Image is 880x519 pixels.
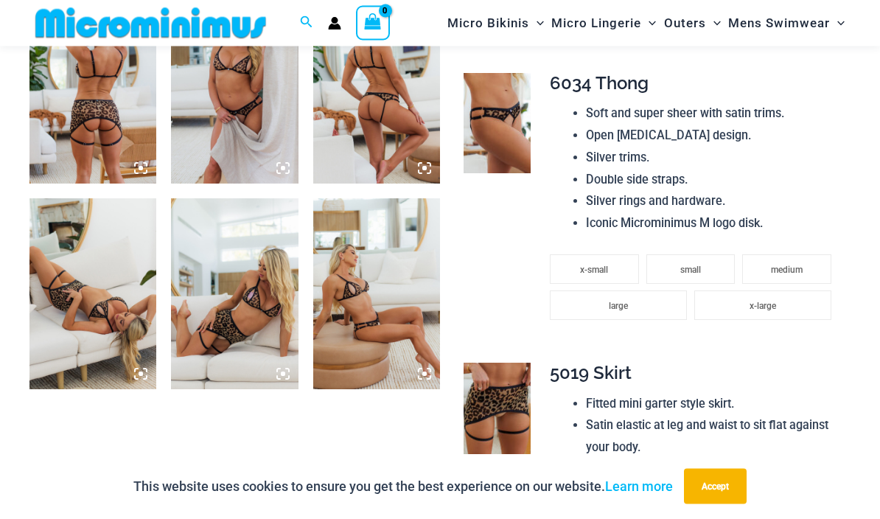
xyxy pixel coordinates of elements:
[586,147,839,170] li: Silver trims.
[529,4,544,42] span: Menu Toggle
[548,4,660,42] a: Micro LingerieMenu ToggleMenu Toggle
[464,74,531,174] img: Seduction Animal 6034 Thong
[580,265,608,276] span: x-small
[550,291,687,321] li: large
[660,4,724,42] a: OutersMenu ToggleMenu Toggle
[133,476,673,498] p: This website uses cookies to ensure you get the best experience on our website.
[694,291,831,321] li: x-large
[447,4,529,42] span: Micro Bikinis
[750,302,776,312] span: x-large
[646,255,736,285] li: small
[441,2,851,44] nav: Site Navigation
[586,213,839,235] li: Iconic Microminimus M logo disk.
[171,199,298,389] img: Seduction Animal 1034 Bra 6034 Thong 5019 Skirt
[328,17,341,30] a: Account icon link
[684,469,747,504] button: Accept
[680,265,701,276] span: small
[464,363,531,464] img: Seduction Animal 5019 Skirt
[356,6,390,40] a: View Shopping Cart, empty
[444,4,548,42] a: Micro BikinisMenu ToggleMenu Toggle
[641,4,656,42] span: Menu Toggle
[830,4,845,42] span: Menu Toggle
[586,394,839,416] li: Fitted mini garter style skirt.
[706,4,721,42] span: Menu Toggle
[728,4,830,42] span: Mens Swimwear
[586,170,839,192] li: Double side straps.
[29,7,272,40] img: MM SHOP LOGO FLAT
[605,478,673,494] a: Learn more
[550,255,639,285] li: x-small
[551,4,641,42] span: Micro Lingerie
[586,191,839,213] li: Silver rings and hardware.
[586,125,839,147] li: Open [MEDICAL_DATA] design.
[742,255,831,285] li: medium
[29,199,156,389] img: Seduction Animal 1034 Bra 6034 Thong 5019 Skirt
[771,265,803,276] span: medium
[664,4,706,42] span: Outers
[550,73,649,94] span: 6034 Thong
[609,302,628,312] span: large
[586,415,839,459] li: Satin elastic at leg and waist to sit flat against your body.
[300,14,313,32] a: Search icon link
[313,199,440,389] img: Seduction Animal 1034 Bra 6034 Thong
[724,4,848,42] a: Mens SwimwearMenu ToggleMenu Toggle
[550,363,632,384] span: 5019 Skirt
[586,103,839,125] li: Soft and super sheer with satin trims.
